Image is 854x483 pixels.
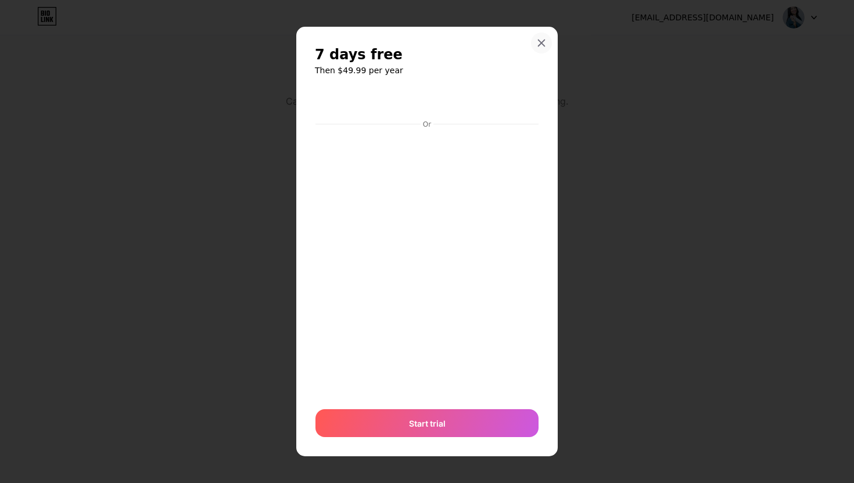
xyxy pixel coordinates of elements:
iframe: Quadro seguro de entrada do pagamento [313,130,541,398]
iframe: Quadro seguro do botão de pagamento [315,88,539,116]
span: 7 days free [315,45,403,64]
div: Or [421,120,433,129]
h6: Then $49.99 per year [315,65,539,76]
span: Start trial [409,417,446,430]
